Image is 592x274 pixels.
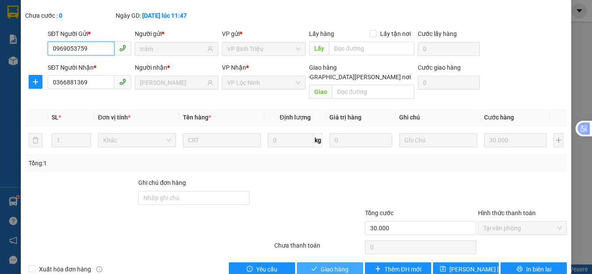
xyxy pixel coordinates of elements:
[207,46,213,52] span: user
[418,30,457,37] label: Cước lấy hàng
[103,134,171,147] span: Khác
[222,29,306,39] div: VP gửi
[29,78,42,85] span: plus
[280,114,310,121] span: Định lượng
[484,133,546,147] input: 0
[119,45,126,52] span: phone
[449,264,543,274] span: [PERSON_NAME] [PERSON_NAME]
[273,241,364,256] div: Chưa thanh toán
[59,12,62,19] b: 0
[293,72,414,82] span: [GEOGRAPHIC_DATA][PERSON_NAME] nơi
[140,44,205,54] input: Tên người gửi
[365,210,394,216] span: Tổng cước
[227,42,300,55] span: VP Bình Triệu
[309,42,329,55] span: Lấy
[247,266,253,273] span: exclamation-circle
[329,42,414,55] input: Dọc đường
[48,63,131,72] div: SĐT Người Nhận
[399,133,477,147] input: Ghi Chú
[227,76,300,89] span: VP Lộc Ninh
[309,30,334,37] span: Lấy hàng
[375,266,381,273] span: plus
[183,114,211,121] span: Tên hàng
[98,114,130,121] span: Đơn vị tính
[440,266,446,273] span: save
[478,210,536,216] label: Hình thức thanh toán
[138,179,186,186] label: Ghi chú đơn hàng
[526,264,551,274] span: In biên lai
[553,133,563,147] button: plus
[256,264,277,274] span: Yêu cầu
[116,11,205,20] div: Ngày GD:
[119,78,126,85] span: phone
[52,114,59,121] span: SL
[36,264,94,274] span: Xuất hóa đơn hàng
[384,264,421,274] span: Thêm ĐH mới
[418,42,480,56] input: Cước lấy hàng
[311,266,317,273] span: check
[396,109,481,126] th: Ghi chú
[329,133,392,147] input: 0
[418,64,461,71] label: Cước giao hàng
[321,264,348,274] span: Giao hàng
[183,133,261,147] input: VD: Bàn, Ghế
[483,222,562,235] span: Tại văn phòng
[418,76,480,90] input: Cước giao hàng
[25,11,114,20] div: Chưa cước :
[29,158,229,168] div: Tổng: 1
[377,29,414,39] span: Lấy tận nơi
[135,63,218,72] div: Người nhận
[29,133,42,147] button: delete
[142,12,187,19] b: [DATE] lúc 11:47
[222,64,246,71] span: VP Nhận
[309,64,337,71] span: Giao hàng
[135,29,218,39] div: Người gửi
[517,266,523,273] span: printer
[314,133,322,147] span: kg
[48,29,131,39] div: SĐT Người Gửi
[96,266,102,272] span: info-circle
[309,85,332,99] span: Giao
[484,114,514,121] span: Cước hàng
[329,114,361,121] span: Giá trị hàng
[207,80,213,86] span: user
[332,85,414,99] input: Dọc đường
[140,78,205,87] input: Tên người nhận
[138,191,250,205] input: Ghi chú đơn hàng
[29,75,42,89] button: plus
